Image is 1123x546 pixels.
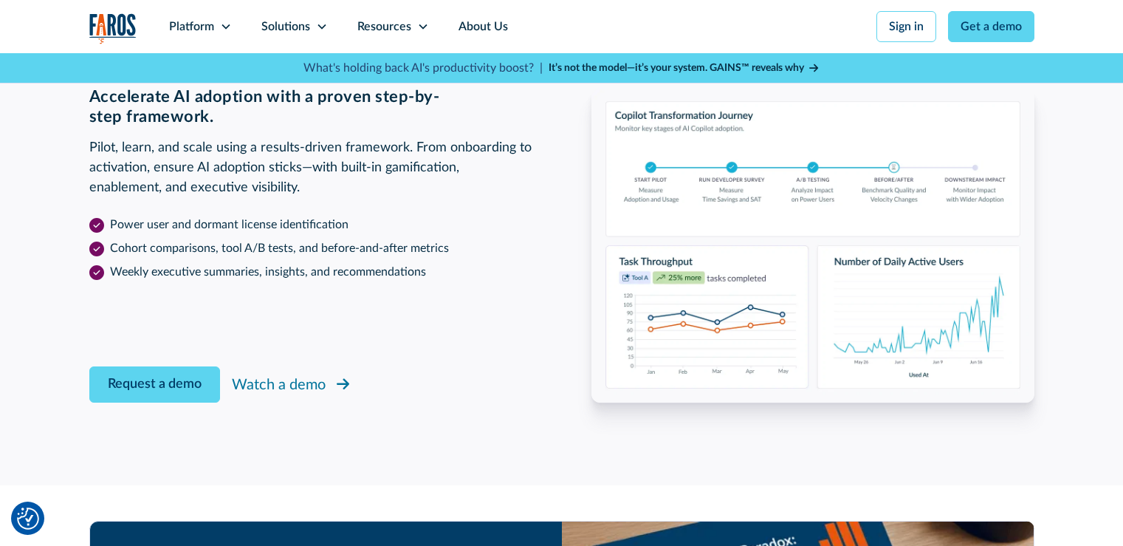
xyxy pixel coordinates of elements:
[17,508,39,530] img: Revisit consent button
[89,13,137,44] a: home
[89,239,532,257] li: Cohort comparisons, tool A/B tests, and before-and-after metrics
[549,63,804,73] strong: It’s not the model—it’s your system. GAINS™ reveals why
[89,216,532,233] li: Power user and dormant license identification
[303,59,543,77] p: What's holding back AI's productivity boost? |
[17,508,39,530] button: Cookie Settings
[261,18,310,35] div: Solutions
[89,87,532,126] h3: Accelerate AI adoption with a proven step-by-step framework.
[232,374,326,396] div: Watch a demo
[549,61,820,76] a: It’s not the model—it’s your system. GAINS™ reveals why
[876,11,936,42] a: Sign in
[169,18,214,35] div: Platform
[232,371,352,399] a: Watch a demo
[357,18,411,35] div: Resources
[89,263,532,281] li: Weekly executive summaries, insights, and recommendations
[948,11,1034,42] a: Get a demo
[89,13,137,44] img: Logo of the analytics and reporting company Faros.
[89,138,532,198] p: Pilot, learn, and scale using a results-driven framework. From onboarding to activation, ensure A...
[89,366,220,403] a: Request a demo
